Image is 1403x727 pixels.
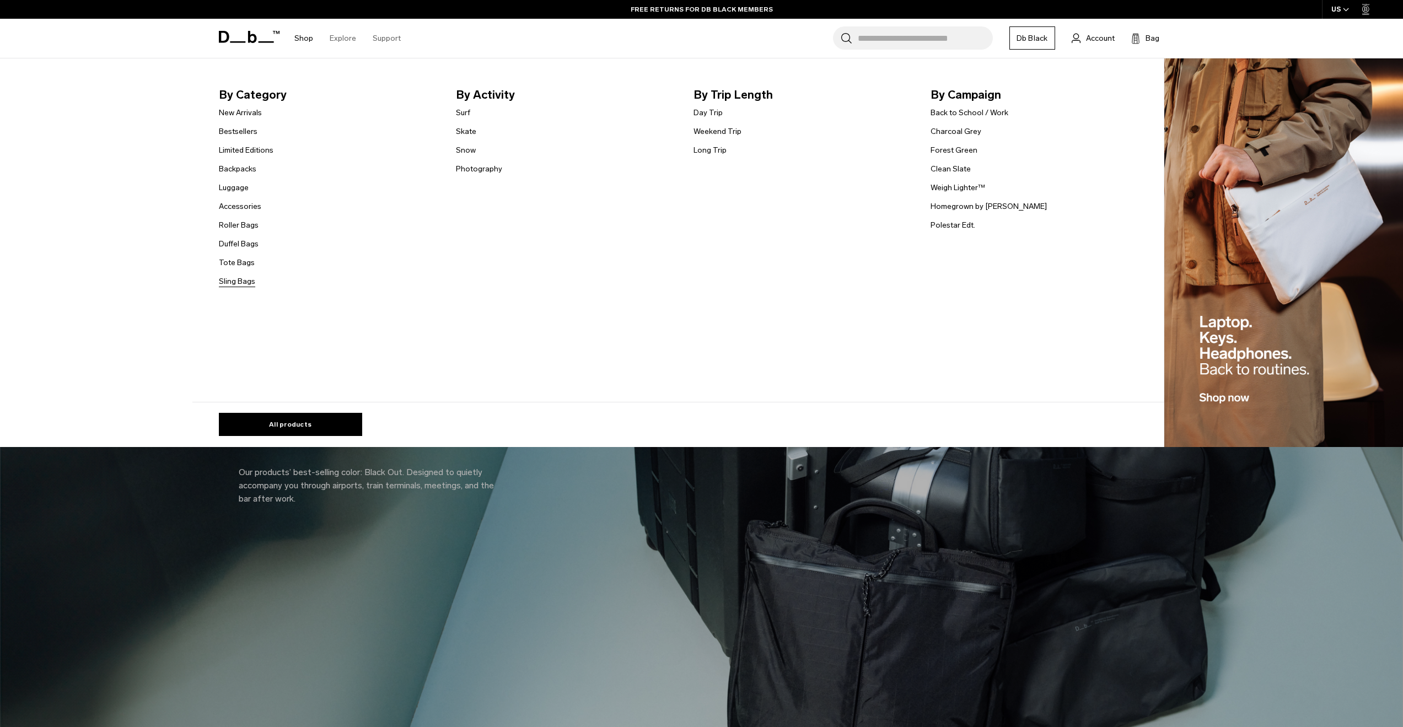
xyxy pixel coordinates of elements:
a: Weekend Trip [694,126,741,137]
a: Db Black [1009,26,1055,50]
button: Bag [1131,31,1159,45]
a: Forest Green [931,144,977,156]
a: Luggage [219,182,249,193]
span: By Category [219,86,439,104]
a: All products [219,413,362,436]
a: Explore [330,19,356,58]
nav: Main Navigation [286,19,409,58]
a: Polestar Edt. [931,219,975,231]
a: Roller Bags [219,219,259,231]
a: Backpacks [219,163,256,175]
a: Limited Editions [219,144,273,156]
a: Back to School / Work [931,107,1008,119]
a: Snow [456,144,476,156]
span: By Trip Length [694,86,913,104]
a: Clean Slate [931,163,971,175]
a: Account [1072,31,1115,45]
a: Long Trip [694,144,727,156]
a: Day Trip [694,107,723,119]
a: Support [373,19,401,58]
a: Bestsellers [219,126,257,137]
a: Surf [456,107,470,119]
a: Photography [456,163,502,175]
a: Homegrown by [PERSON_NAME] [931,201,1047,212]
span: Bag [1146,33,1159,44]
a: Weigh Lighter™ [931,182,985,193]
a: FREE RETURNS FOR DB BLACK MEMBERS [631,4,773,14]
a: Duffel Bags [219,238,259,250]
a: Tote Bags [219,257,255,268]
a: New Arrivals [219,107,262,119]
a: Shop [294,19,313,58]
span: By Activity [456,86,676,104]
span: Account [1086,33,1115,44]
span: By Campaign [931,86,1151,104]
a: Skate [456,126,476,137]
a: Charcoal Grey [931,126,981,137]
a: Sling Bags [219,276,255,287]
a: Accessories [219,201,261,212]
